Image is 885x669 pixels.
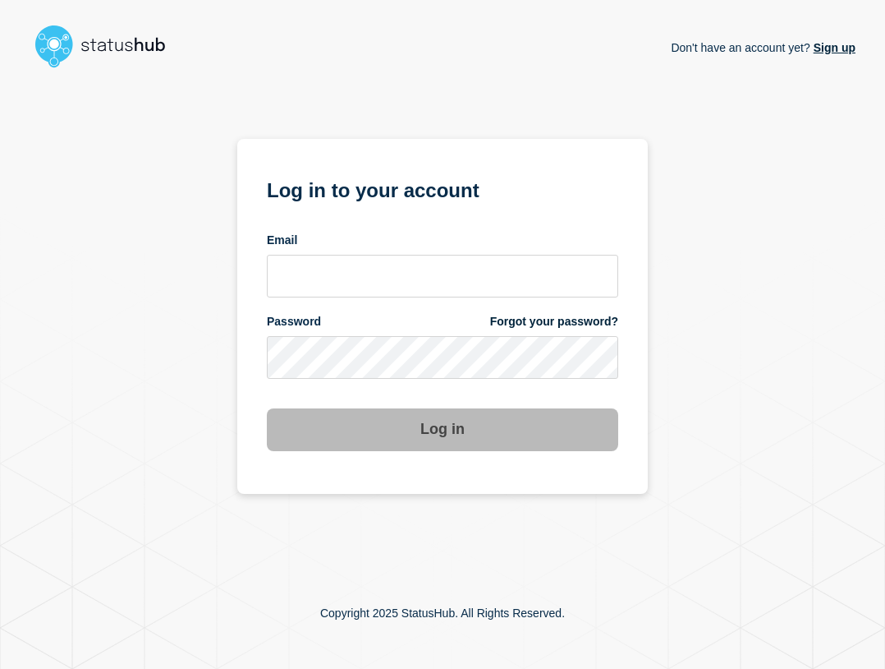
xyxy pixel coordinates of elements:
a: Forgot your password? [490,314,618,330]
input: email input [267,255,618,298]
span: Email [267,233,297,248]
p: Don't have an account yet? [671,28,855,67]
input: password input [267,336,618,379]
p: Copyright 2025 StatusHub. All Rights Reserved. [320,607,565,620]
a: Sign up [810,41,855,54]
span: Password [267,314,321,330]
h1: Log in to your account [267,173,618,204]
img: StatusHub logo [30,20,186,72]
button: Log in [267,408,618,451]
